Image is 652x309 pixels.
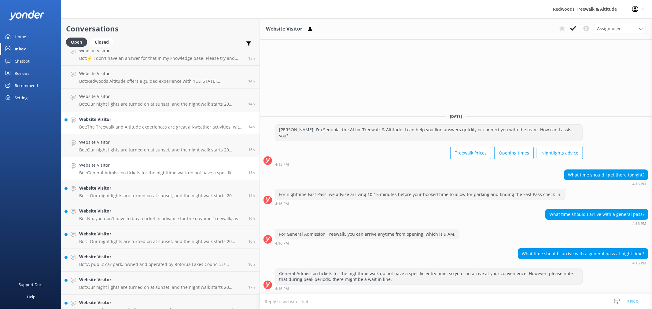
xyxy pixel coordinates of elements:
p: Bot: Our night lights are turned on at sunset, and the night walk starts 20 minutes thereafter. E... [79,101,244,107]
p: Bot: Redwoods Altitude offers a guided experience with '[US_STATE][PERSON_NAME]' style suspended ... [79,78,244,84]
div: Oct 12 2025 04:16pm (UTC +13:00) Pacific/Auckland [518,261,648,265]
p: Bot: General Admission tickets for the nighttime walk do not have a specific entry time, so you c... [79,170,244,176]
a: Closed [90,38,116,45]
button: Treewalk Prices [450,147,491,159]
div: Help [27,291,35,303]
div: Oct 12 2025 04:16pm (UTC +13:00) Pacific/Auckland [275,241,459,245]
span: Oct 12 2025 04:16pm (UTC +13:00) Pacific/Auckland [248,170,255,175]
div: Settings [15,92,29,104]
div: [PERSON_NAME]! I'm Sequoia, the AI for Treewalk & Altitude. I can help you find answers quickly o... [275,125,583,141]
p: Bot: No, you don't have to buy a ticket in advance for the daytime Treewalk, as it is General Adm... [79,216,244,221]
img: yonder-white-logo.png [9,10,44,20]
h4: Website Visitor [79,93,244,100]
h4: Website Visitor [79,47,244,54]
span: [DATE] [446,114,466,119]
strong: 4:16 PM [632,261,646,265]
strong: 4:16 PM [632,182,646,186]
div: Oct 12 2025 04:15pm (UTC +13:00) Pacific/Auckland [275,162,583,166]
div: Oct 12 2025 04:16pm (UTC +13:00) Pacific/Auckland [275,286,583,291]
span: Oct 12 2025 06:08pm (UTC +13:00) Pacific/Auckland [248,56,255,61]
p: Bot: - Our night lights are turned on at sunset, and the night walk starts 20 minutes thereafter.... [79,239,244,244]
h3: Website Visitor [266,25,302,33]
strong: 4:16 PM [275,202,289,206]
span: Oct 12 2025 03:29pm (UTC +13:00) Pacific/Auckland [248,239,255,244]
a: Website VisitorBot:No, you don't have to buy a ticket in advance for the daytime Treewalk, as it ... [61,203,260,226]
p: Bot: The Treewalk and Altitude experiences are great all-weather activities, with the forest ofte... [79,124,244,130]
div: Oct 12 2025 04:16pm (UTC +13:00) Pacific/Auckland [545,221,648,226]
div: For General Admission Treewalk, you can arrive anytime from opening, which is 9 AM. [275,229,459,239]
a: Website VisitorBot:A public car park, owned and operated by Rotorua Lakes Council, is available d... [61,249,260,272]
div: Recommend [15,79,38,92]
a: Website VisitorBot:General Admission tickets for the nighttime walk do not have a specific entry ... [61,157,260,180]
span: Oct 12 2025 05:58pm (UTC +13:00) Pacific/Auckland [248,78,255,84]
button: Opening times [494,147,534,159]
div: Open [66,38,87,47]
a: Website VisitorBot:- Our night lights are turned on at sunset, and the night walk starts 20 minut... [61,180,260,203]
span: Oct 12 2025 04:10pm (UTC +13:00) Pacific/Auckland [248,193,255,198]
a: Website VisitorBot:Our night lights are turned on at sunset, and the night walk starts 20 minutes... [61,89,260,111]
div: Inbox [15,43,26,55]
div: Oct 12 2025 04:16pm (UTC +13:00) Pacific/Auckland [564,182,648,186]
p: Bot: ⚡ I don't have an answer for that in my knowledge base. Please try and rephrase your questio... [79,56,244,61]
a: Open [66,38,90,45]
h4: Website Visitor [79,70,244,77]
strong: 4:15 PM [275,163,289,166]
h4: Website Visitor [79,299,244,306]
h4: Website Visitor [79,185,244,191]
p: Bot: - Our night lights are turned on at sunset, and the night walk starts 20 minutes thereafter.... [79,193,244,198]
strong: 4:16 PM [275,242,289,245]
span: Oct 12 2025 04:02pm (UTC +13:00) Pacific/Auckland [248,216,255,221]
div: For nighttime Fast Pass, we advise arriving 10-15 minutes before your booked time to allow for pa... [275,189,565,200]
div: Assign User [594,24,646,34]
button: Nightlights advice [537,147,583,159]
a: Website VisitorBot:Our night lights are turned on at sunset, and the night walk starts 20 minutes... [61,134,260,157]
div: Home [15,31,26,43]
p: Bot: Our night lights are turned on at sunset, and the night walk starts 20 minutes thereafter. E... [79,147,244,153]
div: Oct 12 2025 04:16pm (UTC +13:00) Pacific/Auckland [275,202,565,206]
div: Support Docs [19,278,44,291]
h4: Website Visitor [79,162,244,169]
a: Website VisitorBot:- Our night lights are turned on at sunset, and the night walk starts 20 minut... [61,226,260,249]
h2: Conversations [66,23,255,35]
div: What time should I arrive with a general pass? [546,209,648,220]
span: Oct 12 2025 05:15pm (UTC +13:00) Pacific/Auckland [248,124,255,129]
div: Reviews [15,67,29,79]
h4: Website Visitor [79,276,244,283]
span: Oct 12 2025 04:24pm (UTC +13:00) Pacific/Auckland [248,147,255,152]
h4: Website Visitor [79,116,244,123]
div: Closed [90,38,113,47]
h4: Website Visitor [79,208,244,214]
div: What time should I get there tonight? [564,170,648,180]
a: Website VisitorBot:⚡ I don't have an answer for that in my knowledge base. Please try and rephras... [61,43,260,66]
p: Bot: Our night lights are turned on at sunset, and the night walk starts 20 minutes thereafter. E... [79,285,244,290]
div: Chatbot [15,55,30,67]
a: Website VisitorBot:Our night lights are turned on at sunset, and the night walk starts 20 minutes... [61,272,260,295]
h4: Website Visitor [79,139,244,146]
strong: 4:16 PM [275,287,289,291]
span: Oct 12 2025 05:36pm (UTC +13:00) Pacific/Auckland [248,101,255,107]
div: What time should I arrive with a general pass at night time? [518,249,648,259]
div: General Admission tickets for the nighttime walk do not have a specific entry time, so you can ar... [275,268,583,285]
a: Website VisitorBot:The Treewalk and Altitude experiences are great all-weather activities, with t... [61,111,260,134]
span: Oct 12 2025 03:05pm (UTC +13:00) Pacific/Auckland [248,285,255,290]
h4: Website Visitor [79,231,244,237]
p: Bot: A public car park, owned and operated by Rotorua Lakes Council, is available directly undern... [79,262,244,267]
h4: Website Visitor [79,253,244,260]
span: Oct 12 2025 03:15pm (UTC +13:00) Pacific/Auckland [248,262,255,267]
a: Website VisitorBot:Redwoods Altitude offers a guided experience with '[US_STATE][PERSON_NAME]' st... [61,66,260,89]
strong: 4:16 PM [632,222,646,226]
span: Assign user [597,25,621,32]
